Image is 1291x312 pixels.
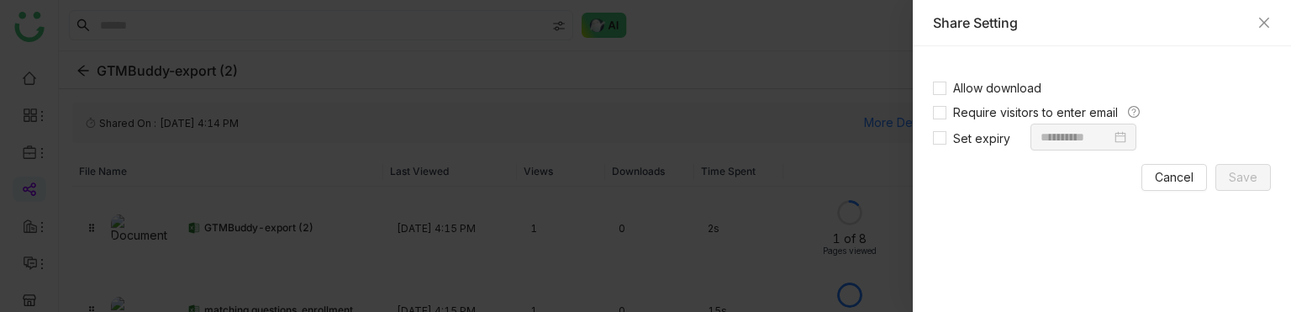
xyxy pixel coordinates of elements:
button: Close [1257,16,1271,29]
span: Allow download [946,81,1048,95]
button: Cancel [1141,164,1207,191]
span: Set expiry [946,131,1017,145]
span: Cancel [1155,168,1194,187]
button: Save [1215,164,1271,191]
div: Share Setting [933,13,1249,32]
span: Require visitors to enter email [946,105,1125,119]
